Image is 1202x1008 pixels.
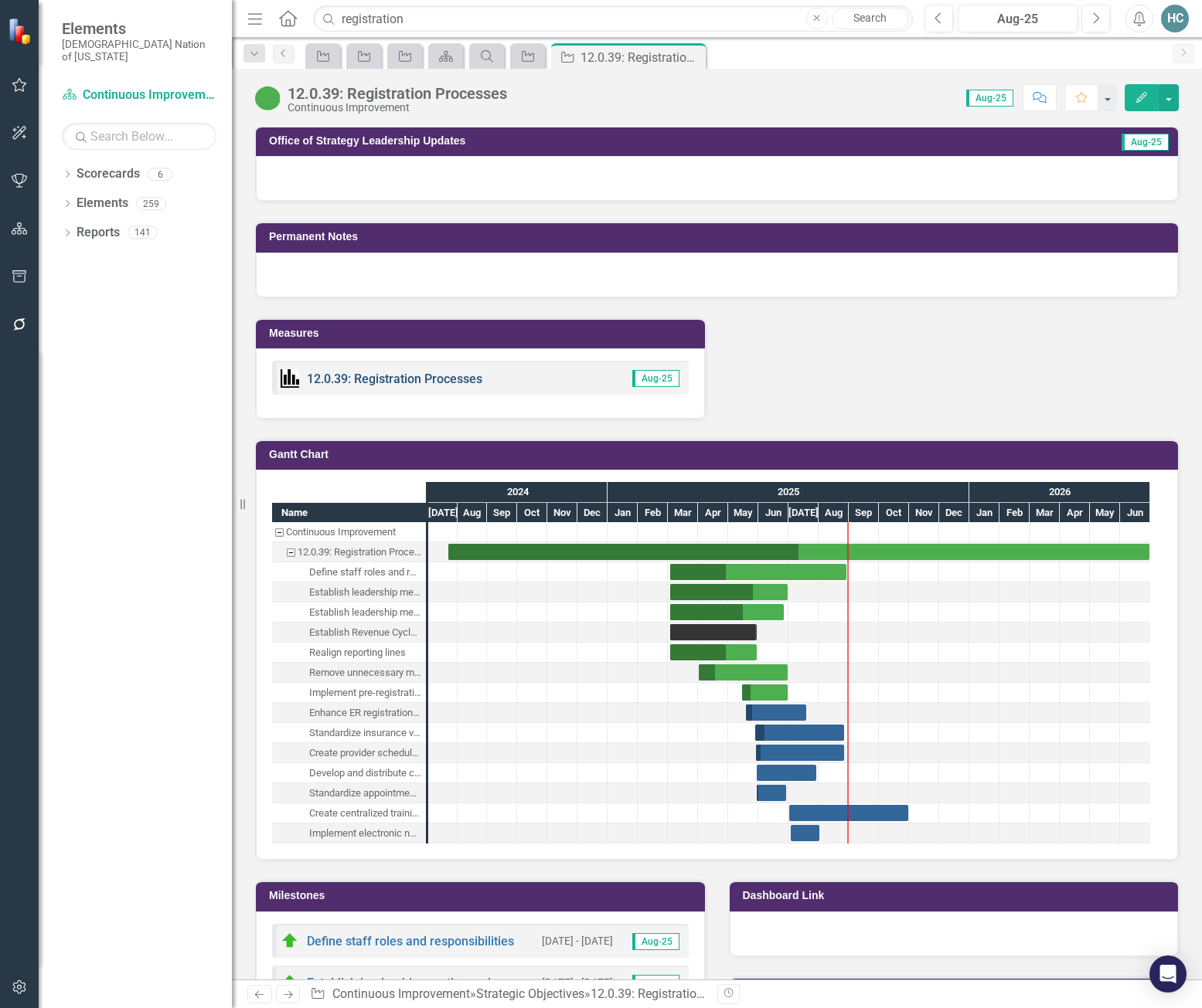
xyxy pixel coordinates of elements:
[1090,503,1120,523] div: May
[269,449,1170,460] h3: Gantt Chart
[743,890,1171,901] h3: Dashboard Link
[668,503,698,523] div: Mar
[272,703,426,723] div: Enhance ER registration efficiency
[448,544,1149,560] div: Task: Start date: 2024-07-22 End date: 2026-06-30
[272,823,426,843] div: Implement electronic notification of check-in
[272,522,426,542] div: Continuous Improvement
[969,482,1150,502] div: 2026
[791,825,819,841] div: Task: Start date: 2025-07-03 End date: 2025-08-01
[632,975,679,992] span: Aug-25
[670,604,784,620] div: Task: Start date: 2025-03-03 End date: 2025-06-26
[487,503,517,523] div: Sep
[746,704,806,721] div: Task: Start date: 2025-05-19 End date: 2025-07-19
[272,643,426,663] div: Realign reporting lines
[309,823,421,843] div: Implement electronic notification of check-in
[77,165,140,183] a: Scorecards
[909,503,939,523] div: Nov
[272,743,426,763] div: Task: Start date: 2025-05-29 End date: 2025-08-27
[756,745,844,761] div: Task: Start date: 2025-05-29 End date: 2025-08-27
[272,623,426,643] div: Task: Start date: 2025-03-03 End date: 2025-05-30
[547,503,577,523] div: Nov
[272,783,426,803] div: Task: Start date: 2025-05-30 End date: 2025-06-28
[757,785,786,801] div: Task: Start date: 2025-05-30 End date: 2025-06-28
[272,643,426,663] div: Task: Start date: 2025-03-03 End date: 2025-05-30
[77,224,120,242] a: Reports
[670,624,757,640] div: Task: Start date: 2025-03-03 End date: 2025-05-30
[272,763,426,783] div: Task: Start date: 2025-05-30 End date: 2025-07-29
[269,890,697,901] h3: Milestones
[269,231,1170,243] h3: Permanent Notes
[281,369,299,388] img: Performance Management
[638,503,668,523] div: Feb
[939,503,969,523] div: Dec
[632,933,679,950] span: Aug-25
[1030,503,1060,523] div: Mar
[849,503,879,523] div: Sep
[879,503,909,523] div: Oct
[581,48,702,67] div: 12.0.39: Registration Processes
[309,683,421,703] div: Implement pre-registration workflow standards
[307,372,482,386] a: 12.0.39: Registration Processes
[832,8,909,29] a: Search
[313,5,912,32] input: Search ClearPoint...
[272,602,426,623] div: Establish leadership meeting cadences Unit Managers & Reg Sups)
[269,135,992,147] h3: Office of Strategy Leadership Updates
[272,623,426,643] div: Establish Revenue Cycle Optimization Committee
[309,743,421,763] div: Create provider schedule notification policy
[136,197,166,210] div: 259
[272,743,426,763] div: Create provider schedule notification policy
[288,85,507,102] div: 12.0.39: Registration Processes
[288,102,507,114] div: Continuous Improvement
[757,765,816,781] div: Task: Start date: 2025-05-30 End date: 2025-07-29
[62,87,216,104] a: Continuous Improvement
[272,663,426,683] div: Task: Start date: 2025-04-01 End date: 2025-06-30
[1161,5,1189,32] button: HC
[272,723,426,743] div: Standardize insurance verification
[1060,503,1090,523] div: Apr
[698,503,728,523] div: Apr
[272,582,426,602] div: Task: Start date: 2025-03-03 End date: 2025-06-30
[272,542,426,562] div: Task: Start date: 2024-07-22 End date: 2026-06-30
[272,503,426,522] div: Name
[272,703,426,723] div: Task: Start date: 2025-05-19 End date: 2025-07-19
[699,664,788,680] div: Task: Start date: 2025-04-01 End date: 2025-06-30
[670,584,788,600] div: Task: Start date: 2025-03-03 End date: 2025-06-30
[272,823,426,843] div: Task: Start date: 2025-07-03 End date: 2025-08-01
[428,482,608,502] div: 2024
[577,503,608,523] div: Dec
[309,562,421,582] div: Define staff roles and responsibilities
[62,123,216,150] input: Search Below...
[591,986,762,1001] div: 12.0.39: Registration Processes
[77,195,128,212] a: Elements
[309,643,406,663] div: Realign reporting lines
[458,503,487,523] div: Aug
[272,683,426,703] div: Task: Start date: 2025-05-15 End date: 2025-06-30
[128,226,158,239] div: 141
[8,17,35,44] img: ClearPoint Strategy
[788,503,819,523] div: Jul
[272,803,426,823] div: Create centralized training program
[758,503,788,523] div: Jun
[310,986,705,1003] div: » »
[309,623,421,643] div: Establish Revenue Cycle Optimization Committee
[272,542,426,562] div: 12.0.39: Registration Processes
[999,503,1030,523] div: Feb
[969,503,999,523] div: Jan
[307,934,514,949] a: Define staff roles and responsibilities
[608,503,638,523] div: Jan
[272,582,426,602] div: Establish leadership meeting cadences (revenue cycle)
[742,684,788,701] div: Task: Start date: 2025-05-15 End date: 2025-06-30
[272,562,426,582] div: Task: Start date: 2025-03-03 End date: 2025-08-29
[272,723,426,743] div: Task: Start date: 2025-05-28 End date: 2025-08-27
[476,986,584,1001] a: Strategic Objectives
[755,725,844,741] div: Task: Start date: 2025-05-28 End date: 2025-08-27
[309,723,421,743] div: Standardize insurance verification
[272,683,426,703] div: Implement pre-registration workflow standards
[298,542,421,562] div: 12.0.39: Registration Processes
[428,503,458,523] div: Jul
[966,90,1013,107] span: Aug-25
[789,805,908,821] div: Task: Start date: 2025-07-01 End date: 2025-10-31
[148,168,172,181] div: 6
[963,10,1073,29] div: Aug-25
